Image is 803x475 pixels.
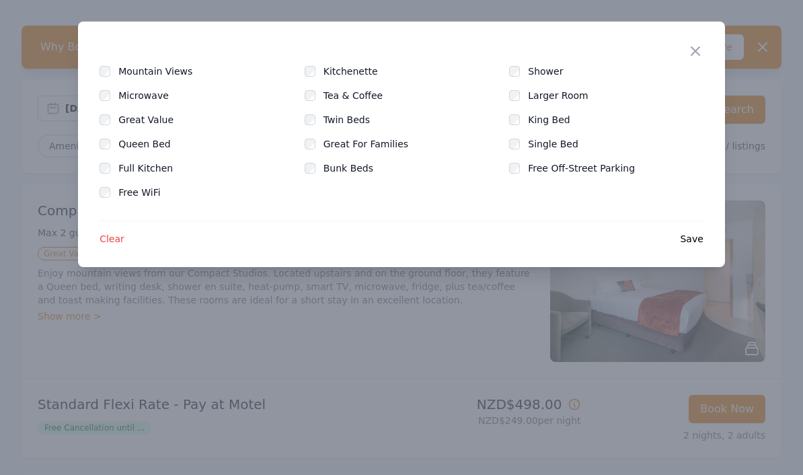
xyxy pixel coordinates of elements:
[528,137,595,151] label: Single Bed
[323,65,394,78] label: Kitchenette
[118,89,185,102] label: Microwave
[528,65,579,78] label: Shower
[118,186,177,199] label: Free WiFi
[323,89,399,102] label: Tea & Coffee
[528,161,651,175] label: Free Off-Street Parking
[323,137,424,151] label: Great For Families
[118,161,189,175] label: Full Kitchen
[118,65,208,78] label: Mountain Views
[528,89,604,102] label: Larger Room
[323,113,386,126] label: Twin Beds
[323,161,389,175] label: Bunk Beds
[528,113,586,126] label: King Bed
[118,137,187,151] label: Queen Bed
[100,232,124,246] span: Clear
[680,232,703,246] span: Save
[118,113,190,126] label: Great Value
